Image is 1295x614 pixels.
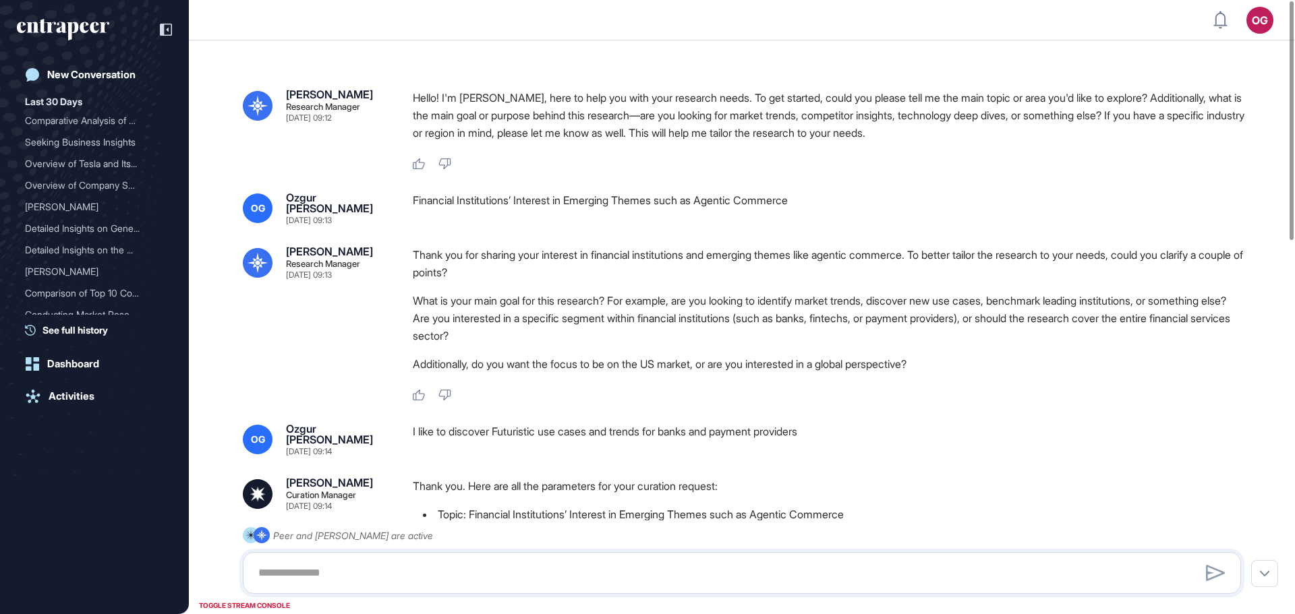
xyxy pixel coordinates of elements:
div: Comparison of Top 10 Cons... [25,282,153,304]
div: [PERSON_NAME] [286,89,373,100]
div: [DATE] 09:13 [286,271,332,279]
div: Overview of Tesla and Its Innovations [25,153,164,175]
p: Thank you. Here are all the parameters for your curation request: [413,477,1252,495]
span: See full history [42,323,108,337]
div: [DATE] 09:12 [286,114,332,122]
a: Activities [17,383,172,410]
div: entrapeer-logo [17,19,109,40]
div: Conducting Market Research [25,304,164,326]
div: Peer and [PERSON_NAME] are active [273,527,433,544]
div: [DATE] 09:14 [286,502,332,510]
a: Dashboard [17,350,172,377]
p: Thank you for sharing your interest in financial institutions and emerging themes like agentic co... [413,246,1252,281]
a: See full history [25,323,172,337]
div: I like to discover Futuristic use cases and trends for banks and payment providers [413,423,1252,456]
div: Ozgur [PERSON_NAME] [286,192,391,214]
span: OG [251,203,265,214]
div: [PERSON_NAME] [25,196,153,218]
div: Overview of Company Solutions, Target Areas, and Market Positioning [25,175,164,196]
div: [DATE] 09:14 [286,448,332,456]
div: Detailed Insights on the Capabilities of Agents [25,239,164,261]
div: [DATE] 09:13 [286,216,332,224]
span: OG [251,434,265,445]
div: [PERSON_NAME] [25,261,153,282]
div: Reese [25,196,164,218]
div: Overview of Company Solut... [25,175,153,196]
div: [PERSON_NAME] [286,246,373,257]
div: Detailed Insights on Gene... [25,218,153,239]
div: Comparative Analysis of Top 10 Construction Firms from ENR250: Focus on Digitalization and Revenu... [25,110,164,131]
div: Activities [49,390,94,402]
div: Research Manager [286,102,360,111]
div: Comparison of Top 10 Construction Firms from ENR250 List Based on Digitalization, Revenue, and Te... [25,282,164,304]
div: Last 30 Days [25,94,82,110]
div: Comparative Analysis of T... [25,110,153,131]
div: Detailed Insights on Generative AI Applications in Banking [25,218,164,239]
a: New Conversation [17,61,172,88]
div: Research Manager [286,259,360,268]
li: Are you interested in a specific segment within financial institutions (such as banks, fintechs, ... [413,309,1252,344]
div: Curation Manager [286,491,356,499]
li: Topic: Financial Institutions’ Interest in Emerging Themes such as Agentic Commerce [413,505,1252,523]
div: Seeking Business Insights [25,131,164,153]
div: [PERSON_NAME] [286,477,373,488]
div: Detailed Insights on the ... [25,239,153,261]
div: TOGGLE STREAM CONSOLE [196,597,293,614]
p: Additionally, do you want the focus to be on the US market, or are you interested in a global per... [413,355,1252,373]
div: Seeking Business Insights [25,131,153,153]
div: New Conversation [47,69,136,81]
li: What is your main goal for this research? For example, are you looking to identify market trends,... [413,292,1252,309]
div: Dashboard [47,358,99,370]
div: Conducting Market Researc... [25,304,153,326]
button: OG [1246,7,1273,34]
div: Reese [25,261,164,282]
div: Ozgur [PERSON_NAME] [286,423,391,445]
div: Financial Institutions’ Interest in Emerging Themes such as Agentic Commerce [413,192,1252,224]
p: Hello! I'm [PERSON_NAME], here to help you with your research needs. To get started, could you pl... [413,89,1252,142]
div: Overview of Tesla and Its... [25,153,153,175]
